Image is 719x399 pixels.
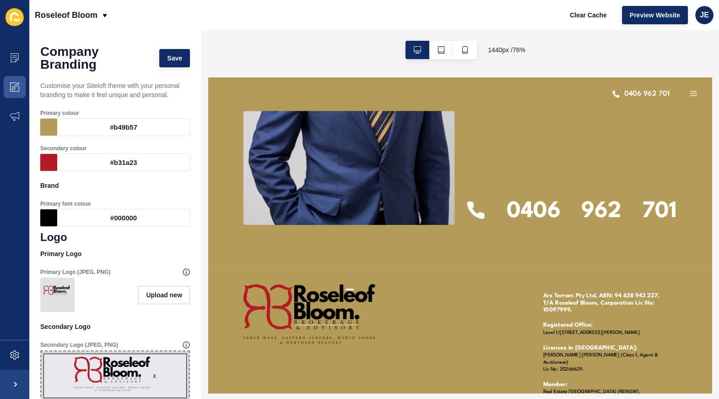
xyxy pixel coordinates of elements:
[40,268,110,276] label: Primary Logo (JPEG, PNG)
[562,6,615,24] button: Clear Cache
[438,350,606,386] p: [PERSON_NAME] [PERSON_NAME] (Class 1, Agent & Auctioneer) Lic No: 20266629.
[40,341,118,349] label: Secondary Logo (JPEG, PNG)
[40,175,190,196] p: Brand
[40,200,91,208] label: Primary font colour
[438,281,606,309] p: Ars Terram Pty Ltd, ABN: 94 638 943 227, T/A Roseleof Bloom, Corporation Lic No: 10097999.
[40,145,86,152] label: Secondary colour
[40,45,150,71] h1: Company Branding
[40,109,79,117] label: Primary colour
[153,371,156,380] div: x
[138,286,190,304] button: Upload new
[57,154,190,171] div: #b31a23
[391,160,461,191] span: 0406
[528,16,614,27] a: 0406 962 701
[545,16,609,27] div: 0406 962 701
[570,11,607,20] span: Clear Cache
[57,119,190,136] div: #b49b57
[438,320,606,338] p: Level 1/[STREET_ADDRESS][PERSON_NAME].
[630,11,680,20] span: Preview Website
[40,244,190,264] p: Primary Logo
[568,160,613,191] span: 701
[35,4,97,27] p: Roseleof Bloom
[488,160,541,191] span: 962
[159,49,190,67] button: Save
[700,11,709,20] span: JE
[40,317,190,337] p: Secondary Logo
[40,76,190,105] p: Customise your Siteloft theme with your personal branding to make it feel unique and personal.
[57,209,190,226] div: #000000
[488,45,525,55] span: 1440 px / 76 %
[438,350,562,358] strong: Licensee in [GEOGRAPHIC_DATA]:
[146,290,182,300] span: Upload new
[622,6,688,24] button: Preview Website
[167,54,182,63] span: Save
[40,231,190,244] h1: Logo
[42,279,73,310] img: 3bbae2dccb1aed2f358aa836e0be5356.png
[46,270,220,353] img: Roseleof Bloom Logo
[438,320,503,328] strong: Registered Office:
